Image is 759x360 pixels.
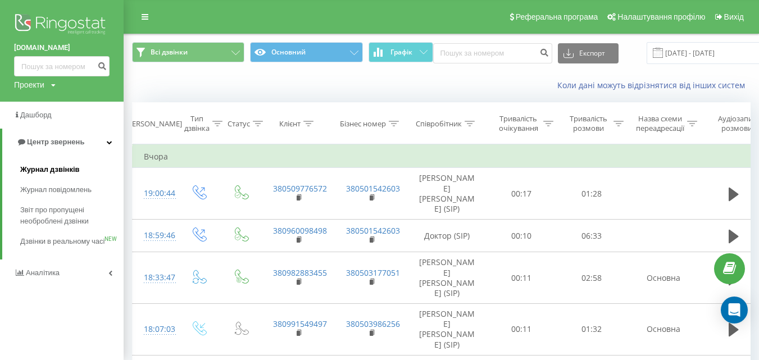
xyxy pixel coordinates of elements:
[558,43,619,63] button: Експорт
[346,267,400,278] a: 380503177051
[151,48,188,57] span: Всі дзвінки
[14,11,110,39] img: Ringostat logo
[516,12,598,21] span: Реферальна програма
[273,267,327,278] a: 380982883455
[132,42,244,62] button: Всі дзвінки
[408,168,487,220] td: [PERSON_NAME] [PERSON_NAME] (SIP)
[340,119,386,129] div: Бізнес номер
[26,268,60,277] span: Аналiтика
[408,220,487,252] td: Доктор (SIP)
[408,252,487,304] td: [PERSON_NAME] [PERSON_NAME] (SIP)
[144,267,166,289] div: 18:33:47
[2,129,124,156] a: Центр звернень
[627,252,700,304] td: Основна
[20,111,52,119] span: Дашборд
[273,183,327,194] a: 380509776572
[487,168,557,220] td: 00:17
[433,43,552,63] input: Пошук за номером
[627,304,700,356] td: Основна
[20,200,124,231] a: Звіт про пропущені необроблені дзвінки
[144,183,166,204] div: 19:00:44
[14,79,44,90] div: Проекти
[228,119,250,129] div: Статус
[557,304,627,356] td: 01:32
[557,252,627,304] td: 02:58
[346,183,400,194] a: 380501542603
[566,114,611,133] div: Тривалість розмови
[487,252,557,304] td: 00:11
[416,119,462,129] div: Співробітник
[27,138,84,146] span: Центр звернень
[408,304,487,356] td: [PERSON_NAME] [PERSON_NAME] (SIP)
[346,225,400,236] a: 380501542603
[125,119,182,129] div: [PERSON_NAME]
[20,184,92,195] span: Журнал повідомлень
[369,42,433,62] button: Графік
[557,80,751,90] a: Коли дані можуть відрізнятися вiд інших систем
[20,164,80,175] span: Журнал дзвінків
[20,236,104,247] span: Дзвінки в реальному часі
[20,180,124,200] a: Журнал повідомлень
[390,48,412,56] span: Графік
[14,42,110,53] a: [DOMAIN_NAME]
[557,220,627,252] td: 06:33
[250,42,362,62] button: Основний
[184,114,210,133] div: Тип дзвінка
[617,12,705,21] span: Налаштування профілю
[487,304,557,356] td: 00:11
[20,160,124,180] a: Журнал дзвінків
[14,56,110,76] input: Пошук за номером
[20,231,124,252] a: Дзвінки в реальному часіNEW
[144,225,166,247] div: 18:59:46
[273,318,327,329] a: 380991549497
[487,220,557,252] td: 00:10
[346,318,400,329] a: 380503986256
[636,114,684,133] div: Назва схеми переадресації
[273,225,327,236] a: 380960098498
[20,204,118,227] span: Звіт про пропущені необроблені дзвінки
[279,119,301,129] div: Клієнт
[496,114,540,133] div: Тривалість очікування
[557,168,627,220] td: 01:28
[721,297,748,323] div: Open Intercom Messenger
[144,318,166,340] div: 18:07:03
[724,12,744,21] span: Вихід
